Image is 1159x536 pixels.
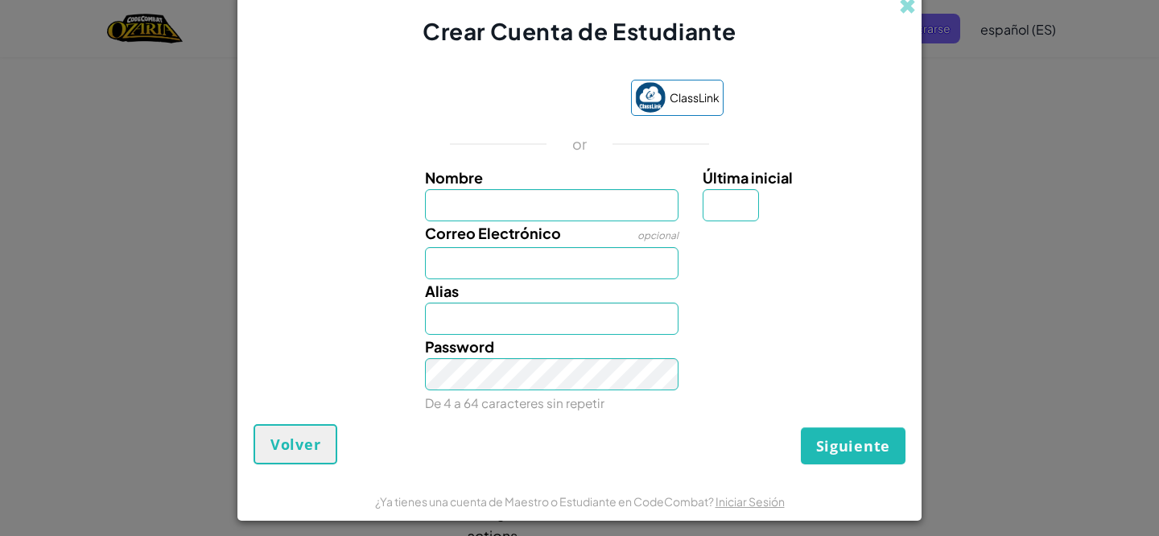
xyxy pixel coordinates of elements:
a: Iniciar Sesión [716,494,785,509]
img: classlink-logo-small.png [635,82,666,113]
span: ¿Ya tienes una cuenta de Maestro o Estudiante en CodeCombat? [375,494,716,509]
span: Password [425,337,494,356]
span: Alias [425,282,459,300]
iframe: Botón Iniciar sesión con Google [427,81,623,117]
span: Volver [270,435,320,454]
button: Volver [254,424,337,464]
span: Crear Cuenta de Estudiante [423,17,736,45]
span: Última inicial [703,168,793,187]
small: De 4 a 64 caracteres sin repetir [425,395,604,410]
span: opcional [637,229,678,241]
span: Siguiente [816,436,890,456]
span: Nombre [425,168,483,187]
span: ClassLink [670,86,720,109]
p: or [572,134,588,154]
span: Correo Electrónico [425,224,561,242]
button: Siguiente [801,427,905,464]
